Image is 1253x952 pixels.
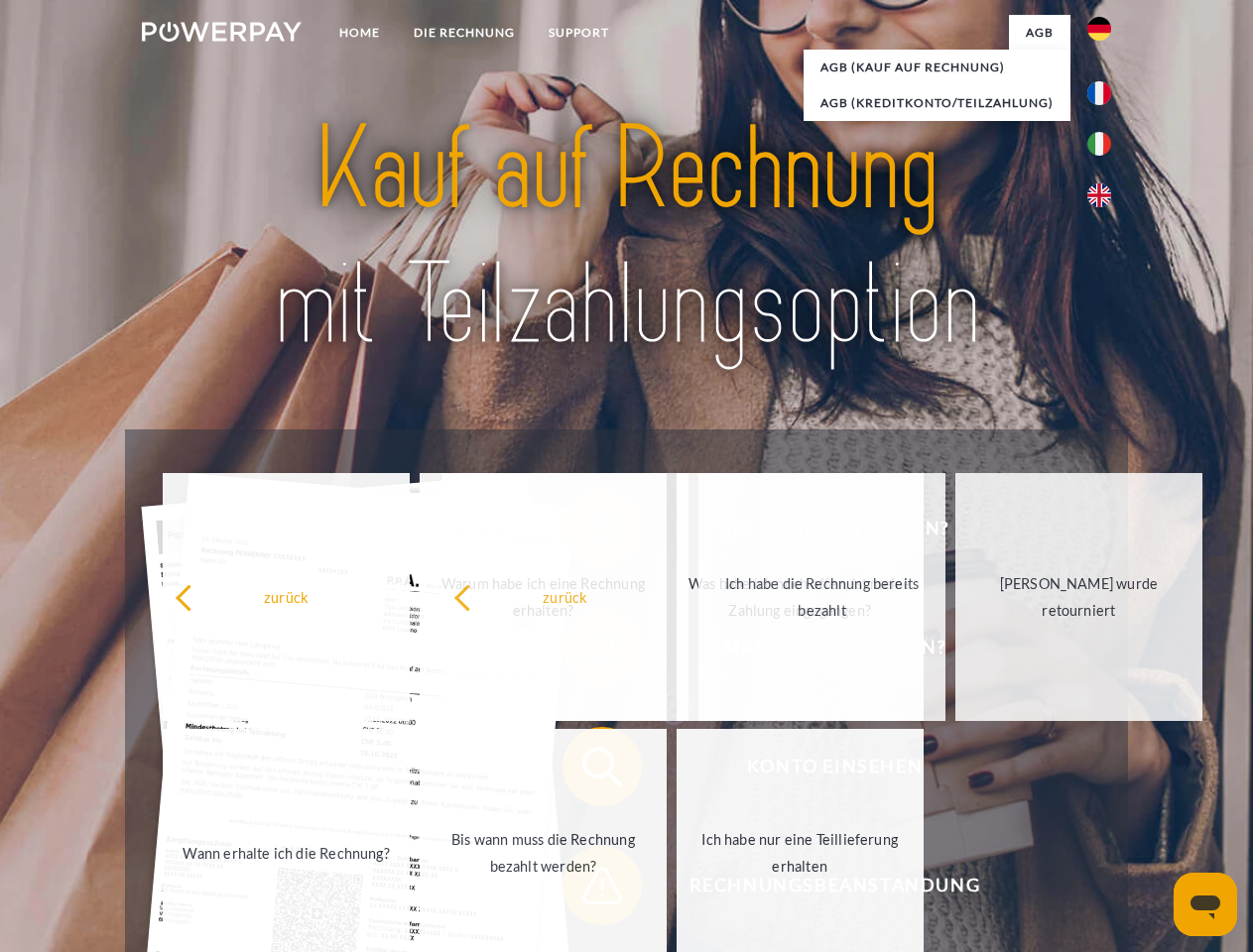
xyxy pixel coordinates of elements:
img: en [1087,183,1111,207]
img: logo-powerpay-white.svg [142,22,302,42]
div: zurück [453,583,677,610]
a: DIE RECHNUNG [397,15,532,51]
img: it [1087,132,1111,156]
img: fr [1087,81,1111,105]
a: AGB (Kauf auf Rechnung) [804,50,1070,85]
div: Bis wann muss die Rechnung bezahlt werden? [432,826,655,880]
a: Home [322,15,397,51]
div: Ich habe die Rechnung bereits bezahlt [710,570,934,624]
div: zurück [175,583,398,610]
a: AGB (Kreditkonto/Teilzahlung) [804,85,1070,121]
div: [PERSON_NAME] wurde retourniert [967,570,1190,624]
img: de [1087,17,1111,41]
a: SUPPORT [532,15,626,51]
img: title-powerpay_de.svg [189,95,1064,380]
a: agb [1009,15,1070,51]
div: Wann erhalte ich die Rechnung? [175,839,398,866]
iframe: Schaltfläche zum Öffnen des Messaging-Fensters [1174,873,1237,936]
div: Ich habe nur eine Teillieferung erhalten [689,826,912,880]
